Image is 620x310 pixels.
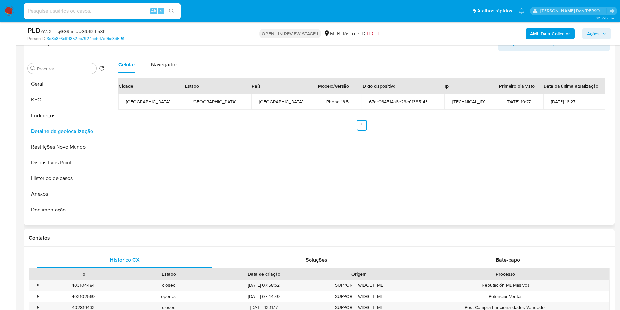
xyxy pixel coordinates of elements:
[47,36,124,42] a: 3a8b876cf01852ec7924bebd7a9be3d5
[362,86,423,102] th: ID do dispositivo
[519,8,524,14] a: Notificações
[45,279,122,285] div: Id
[608,8,615,14] a: Sair
[301,102,362,118] td: iPhone 18.5
[477,8,512,14] span: Atalhos rápidos
[37,301,39,307] div: •
[126,299,212,310] div: opened
[367,30,379,37] span: HIGH
[240,102,301,118] td: [GEOGRAPHIC_DATA]
[25,226,107,241] button: Empréstimos
[316,288,402,299] div: SUPPORT_WIDGET_ML
[402,288,609,299] div: Reputación ML Masivos
[25,131,107,147] button: Detalhe da geolocalização
[423,102,484,118] td: [TECHNICAL_ID]
[596,15,617,21] span: 3.157.1-hotfix-5
[484,86,545,102] th: Primeiro dia visto
[321,279,397,285] div: Origem
[316,299,402,310] div: SUPPORT_WIDGET_ML
[343,30,379,37] span: Risco PLD:
[29,243,610,249] h1: Contatos
[498,44,610,59] button: Veja Aparência por [PERSON_NAME]
[165,7,178,16] button: search-icon
[160,8,162,14] span: s
[24,7,181,15] input: Pesquise usuários ou casos...
[484,102,545,118] td: [DATE] 19:27
[30,74,36,79] button: Procurar
[301,86,362,102] th: Modelo/Versão
[151,8,156,14] span: Alt
[110,264,140,271] span: Histórico CX
[25,147,107,163] button: Restrições Novo Mundo
[25,100,107,116] button: KYC
[99,74,104,81] button: Retornar ao pedido padrão
[212,299,316,310] div: [DATE] 07:44:49
[118,128,605,138] nav: Paginación
[324,30,340,37] div: MLB
[25,194,107,210] button: Anexos
[110,65,613,81] div: Tabs
[240,86,301,102] th: País
[25,178,107,194] button: Histórico de casos
[118,69,135,76] span: Celular
[306,264,327,271] span: Soluções
[357,128,367,138] a: Ir a la página 1
[402,299,609,310] div: Potenciar Ventas
[151,69,177,76] span: Navegador
[407,279,605,285] div: Processo
[582,28,611,39] button: Ações
[25,84,107,100] button: Geral
[540,8,606,14] p: priscilla.barbante@mercadopago.com.br
[216,279,312,285] div: Data de criação
[41,299,126,310] div: 403102569
[496,264,520,271] span: Bate-papo
[423,86,484,102] th: Ip
[118,102,179,118] td: [GEOGRAPHIC_DATA]
[41,28,106,35] span: # iVz3THqGG9hmUbGfb63rL5XK
[131,279,207,285] div: Estado
[179,86,240,102] th: Estado
[259,29,321,38] p: OPEN - IN REVIEW STAGE I
[212,288,316,299] div: [DATE] 07:58:52
[37,290,39,296] div: •
[25,210,107,226] button: Documentação
[370,106,429,112] span: 67dc964514a6e23e0f385143
[530,28,570,39] b: AML Data Collector
[179,102,240,118] td: [GEOGRAPHIC_DATA]
[41,288,126,299] div: 403104484
[526,28,575,39] button: AML Data Collector
[27,36,45,42] b: Person ID
[29,48,82,55] h1: Informação do Usuário
[118,86,179,102] th: Cidade
[545,86,606,102] th: Data da última atualização
[25,163,107,178] button: Dispositivos Point
[37,74,94,80] input: Procurar
[587,28,600,39] span: Ações
[27,25,41,36] b: PLD
[25,116,107,131] button: Endereços
[545,102,606,118] td: [DATE] 16:27
[126,288,212,299] div: closed
[507,44,594,59] span: Veja Aparência por [PERSON_NAME]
